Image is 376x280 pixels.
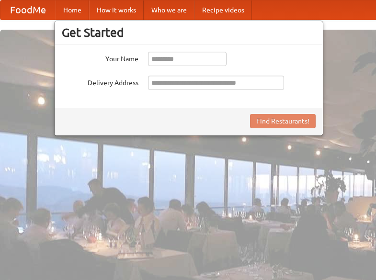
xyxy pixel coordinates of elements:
[62,25,316,40] h3: Get Started
[250,114,316,128] button: Find Restaurants!
[62,76,138,88] label: Delivery Address
[194,0,252,20] a: Recipe videos
[0,0,56,20] a: FoodMe
[62,52,138,64] label: Your Name
[144,0,194,20] a: Who we are
[89,0,144,20] a: How it works
[56,0,89,20] a: Home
